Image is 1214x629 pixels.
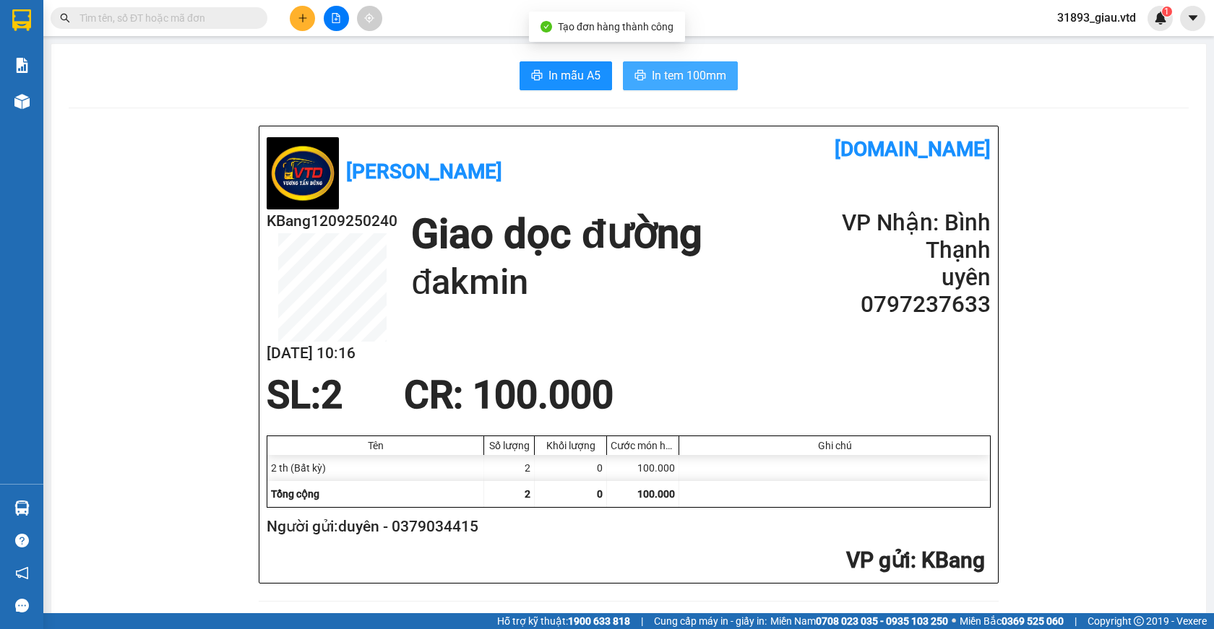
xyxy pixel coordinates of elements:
span: Miền Nam [770,613,948,629]
button: file-add [324,6,349,31]
span: Hỗ trợ kỹ thuật: [497,613,630,629]
h2: Người gửi: duyên - 0379034415 [267,515,985,539]
span: 0 [597,488,603,500]
button: printerIn tem 100mm [623,61,738,90]
div: 2 [484,455,535,481]
h2: : KBang [267,546,985,576]
div: Số lượng [488,440,530,451]
span: notification [15,566,29,580]
h2: 0797237633 [817,291,991,318]
h2: [DATE] 10:16 [267,342,397,365]
span: aim [364,13,374,23]
h1: đakmin [411,259,702,305]
span: Miền Bắc [960,613,1064,629]
div: Ghi chú [683,440,986,451]
img: warehouse-icon [14,500,30,516]
b: [PERSON_NAME] [346,160,502,183]
h2: uyên [817,264,991,292]
span: Cung cấp máy in - giấy in: [654,613,767,629]
span: 2 [321,373,343,417]
strong: 0369 525 060 [1002,615,1064,627]
div: Tên [271,440,480,451]
strong: 1900 633 818 [568,615,630,627]
img: logo.jpg [267,137,339,209]
span: plus [298,13,308,23]
button: caret-down [1180,6,1205,31]
div: Cước món hàng [611,440,675,451]
img: warehouse-icon [14,94,30,109]
span: 31893_giau.vtd [1046,9,1148,27]
b: [DOMAIN_NAME] [835,137,991,161]
button: aim [357,6,382,31]
span: Tạo đơn hàng thành công [558,21,673,32]
img: logo-vxr [12,9,31,31]
span: Tổng cộng [271,488,319,500]
span: | [641,613,643,629]
span: 1 [1164,6,1169,17]
span: In mẫu A5 [548,66,600,84]
img: solution-icon [14,58,30,73]
span: In tem 100mm [652,66,726,84]
span: printer [634,69,646,83]
h2: VP Nhận: Bình Thạnh [817,209,991,264]
span: caret-down [1187,12,1200,25]
span: 100.000 [637,488,675,500]
input: Tìm tên, số ĐT hoặc mã đơn [79,10,250,26]
img: icon-new-feature [1154,12,1167,25]
h2: KBang1209250240 [267,209,397,233]
div: Khối lượng [538,440,603,451]
span: VP gửi [846,547,910,573]
div: 0 [535,455,607,481]
span: 2 [525,488,530,500]
span: copyright [1134,616,1144,626]
button: plus [290,6,315,31]
strong: 0708 023 035 - 0935 103 250 [816,615,948,627]
span: file-add [331,13,341,23]
div: 2 th (Bất kỳ) [267,455,484,481]
sup: 1 [1162,6,1172,17]
div: 100.000 [607,455,679,481]
span: printer [531,69,543,83]
span: question-circle [15,534,29,547]
span: SL: [267,373,321,417]
span: check-circle [541,21,552,32]
span: search [60,13,70,23]
span: ⚪️ [952,618,956,624]
button: printerIn mẫu A5 [520,61,612,90]
h1: Giao dọc đường [411,209,702,259]
span: | [1075,613,1077,629]
span: message [15,599,29,612]
span: CR : 100.000 [404,373,614,417]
